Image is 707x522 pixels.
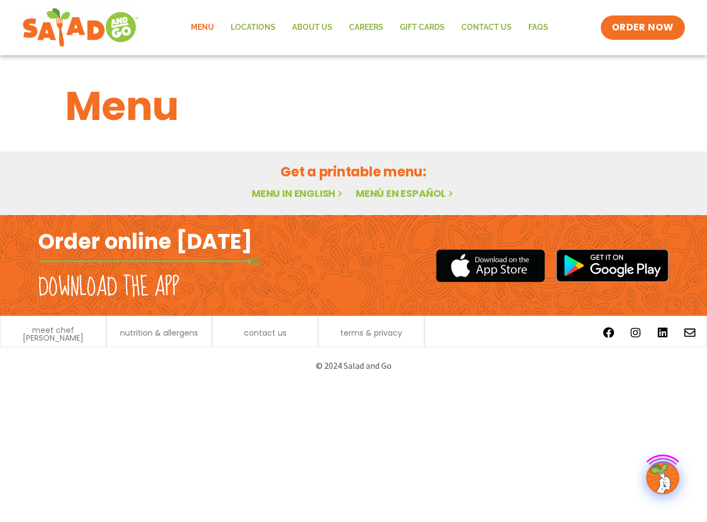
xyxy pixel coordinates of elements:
a: meet chef [PERSON_NAME] [6,326,100,342]
a: terms & privacy [340,329,402,337]
span: ORDER NOW [612,21,674,34]
a: About Us [284,15,341,40]
a: Menu in English [252,186,345,200]
a: Menú en español [356,186,455,200]
a: Menu [183,15,222,40]
a: Careers [341,15,392,40]
h2: Get a printable menu: [65,162,642,181]
a: Locations [222,15,284,40]
a: contact us [244,329,287,337]
a: FAQs [520,15,557,40]
a: nutrition & allergens [120,329,198,337]
img: new-SAG-logo-768×292 [22,6,139,50]
img: fork [38,258,259,264]
a: ORDER NOW [601,15,685,40]
h1: Menu [65,76,642,136]
img: appstore [436,248,545,284]
nav: Menu [183,15,557,40]
img: google_play [556,249,669,282]
a: Contact Us [453,15,520,40]
h2: Order online [DATE] [38,228,252,255]
h2: Download the app [38,272,179,303]
a: GIFT CARDS [392,15,453,40]
p: © 2024 Salad and Go [44,358,663,373]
